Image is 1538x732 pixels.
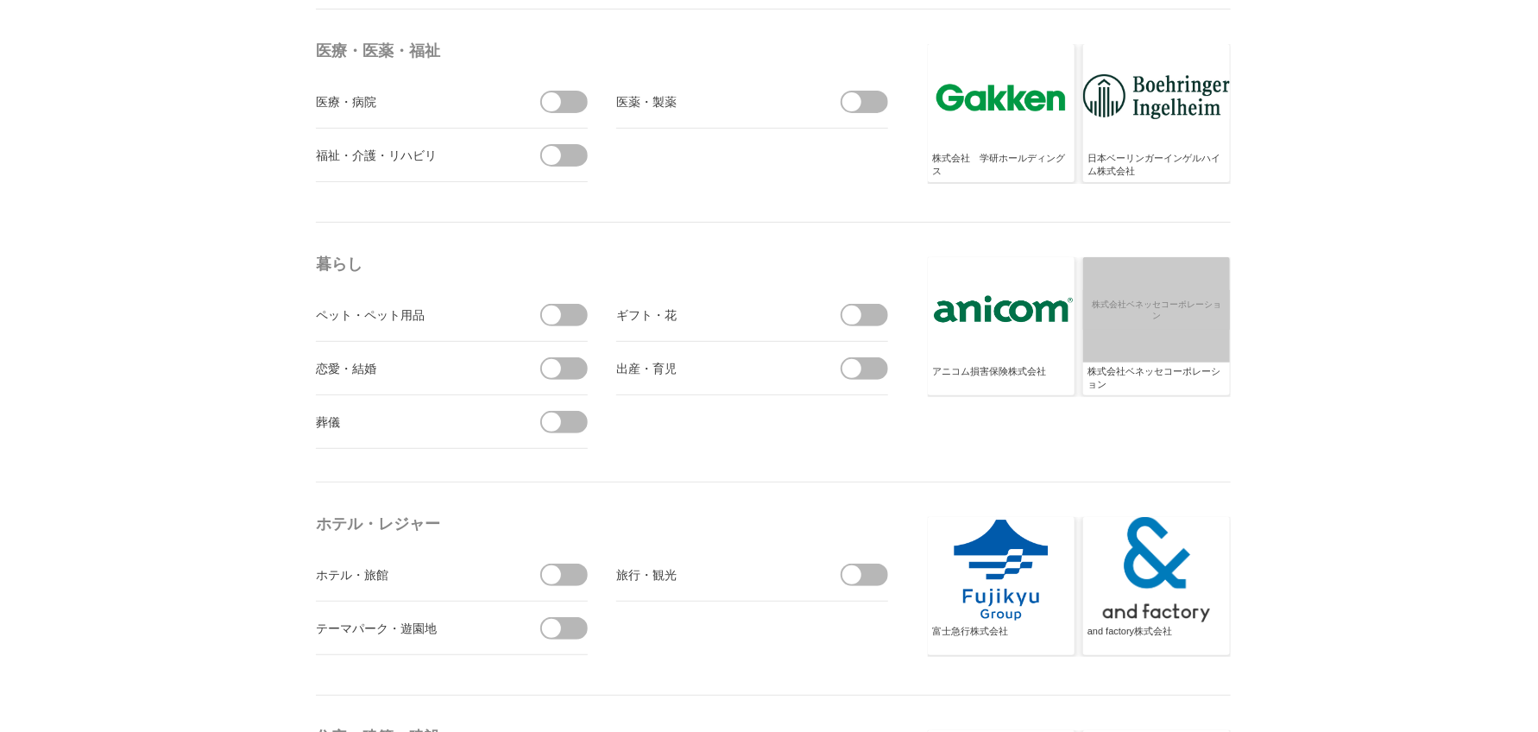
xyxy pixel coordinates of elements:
[1087,625,1226,653] div: and factory株式会社
[316,249,894,280] h4: 暮らし
[616,91,810,112] div: 医薬・製薬
[316,35,894,66] h4: 医療・医薬・福祉
[316,357,510,379] div: 恋愛・結婚
[1081,290,1232,330] span: 株式会社ベネッセコーポレーション
[616,564,810,585] div: 旅行・観光
[316,144,510,166] div: 福祉・介護・リハビリ
[316,617,510,639] div: テーマパーク・遊園地
[1087,152,1226,180] div: 日本ベーリンガーインゲルハイム株式会社
[316,304,510,325] div: ペット・ペット用品
[932,625,1070,653] div: 富士急行株式会社
[932,365,1070,393] div: アニコム損害保険株式会社
[316,564,510,585] div: ホテル・旅館
[932,152,1070,180] div: 株式会社 学研ホールディングス
[616,304,810,325] div: ギフト・花
[316,91,510,112] div: 医療・病院
[616,357,810,379] div: 出産・育児
[316,508,894,540] h4: ホテル・レジャー
[1087,365,1226,393] div: 株式会社ベネッセコーポレーション
[316,411,510,432] div: 葬儀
